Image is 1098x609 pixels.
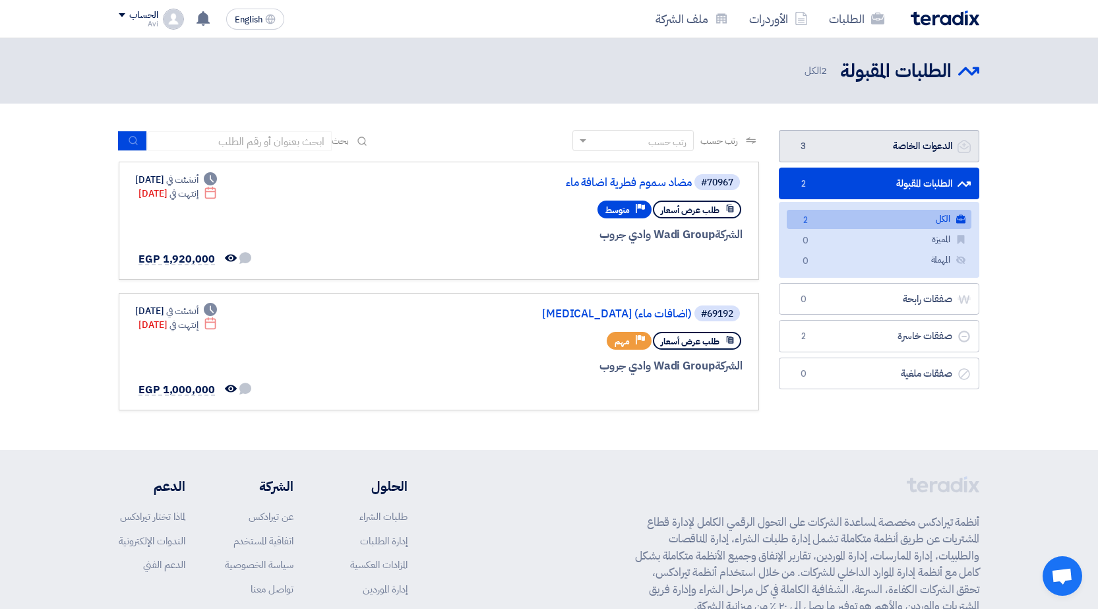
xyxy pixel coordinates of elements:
[235,15,262,24] span: English
[645,3,739,34] a: ملف الشركة
[163,9,184,30] img: profile_test.png
[135,173,217,187] div: [DATE]
[795,330,811,343] span: 2
[425,358,743,375] div: Wadi Group وادي جروب
[779,320,979,352] a: صفقات خاسرة2
[169,318,198,332] span: إنتهت في
[225,476,293,496] li: الشركة
[715,358,743,374] span: الشركة
[428,177,692,189] a: مضاد سموم فطرية اضافة ماء
[249,509,293,524] a: عن تيرادكس
[840,59,952,84] h2: الطلبات المقبولة
[359,509,408,524] a: طلبات الشراء
[119,20,158,28] div: Avi
[135,304,217,318] div: [DATE]
[797,255,813,269] span: 0
[795,140,811,153] span: 3
[147,131,332,151] input: ابحث بعنوان أو رقم الطلب
[129,10,158,21] div: الحساب
[779,358,979,390] a: صفقات ملغية0
[701,178,733,187] div: #70967
[795,368,811,381] span: 0
[166,304,198,318] span: أنشئت في
[138,251,215,267] span: EGP 1,920,000
[605,204,630,216] span: متوسط
[805,63,830,79] span: الكل
[615,335,630,348] span: مهم
[425,226,743,243] div: Wadi Group وادي جروب
[779,168,979,200] a: الطلبات المقبولة2
[251,582,293,596] a: تواصل معنا
[138,318,217,332] div: [DATE]
[779,130,979,162] a: الدعوات الخاصة3
[138,187,217,201] div: [DATE]
[795,293,811,306] span: 0
[787,210,971,229] a: الكل
[120,509,185,524] a: لماذا تختار تيرادكس
[821,63,827,78] span: 2
[226,9,284,30] button: English
[119,534,185,548] a: الندوات الإلكترونية
[143,558,185,572] a: الدعم الفني
[119,476,185,496] li: الدعم
[700,134,738,148] span: رتب حسب
[911,11,979,26] img: Teradix logo
[787,230,971,249] a: المميزة
[166,173,198,187] span: أنشئت في
[363,582,408,596] a: إدارة الموردين
[169,187,198,201] span: إنتهت في
[225,558,293,572] a: سياسة الخصوصية
[787,251,971,270] a: المهملة
[333,476,408,496] li: الحلول
[797,234,813,248] span: 0
[661,335,719,348] span: طلب عرض أسعار
[818,3,895,34] a: الطلبات
[715,226,743,243] span: الشركة
[661,204,719,216] span: طلب عرض أسعار
[233,534,293,548] a: اتفاقية المستخدم
[428,308,692,320] a: [MEDICAL_DATA] (اضافات ماء)
[779,283,979,315] a: صفقات رابحة0
[648,135,686,149] div: رتب حسب
[1043,556,1082,596] a: Open chat
[739,3,818,34] a: الأوردرات
[350,558,408,572] a: المزادات العكسية
[138,382,215,398] span: EGP 1,000,000
[332,134,349,148] span: بحث
[797,214,813,228] span: 2
[795,177,811,191] span: 2
[360,534,408,548] a: إدارة الطلبات
[701,309,733,319] div: #69192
